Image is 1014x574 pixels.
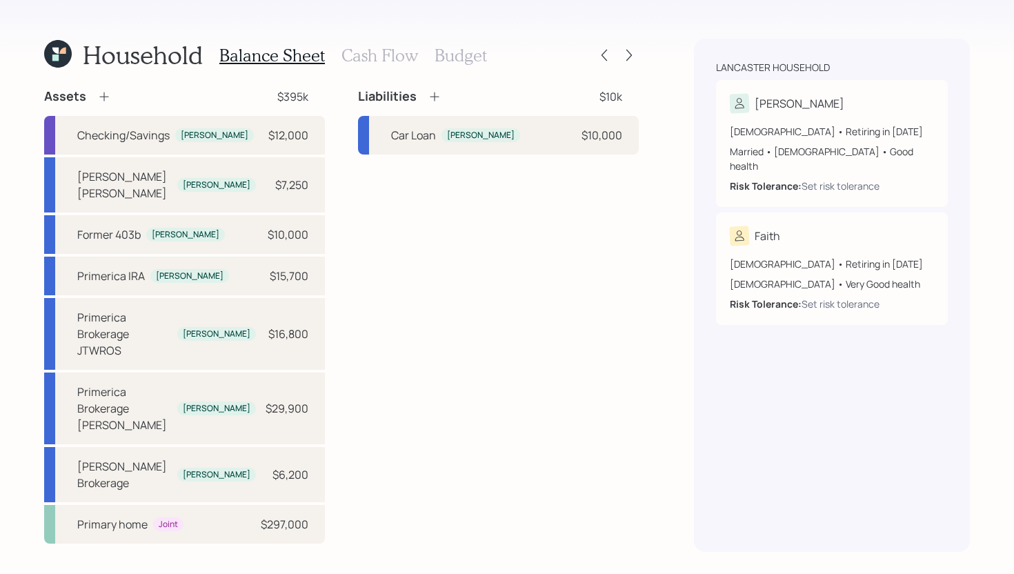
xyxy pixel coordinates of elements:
h1: Household [83,40,203,70]
h3: Budget [435,46,487,66]
div: $10,000 [268,226,308,243]
div: [PERSON_NAME] [755,95,844,112]
div: $10k [599,88,622,105]
div: [DEMOGRAPHIC_DATA] • Retiring in [DATE] [730,257,934,271]
div: Former 403b [77,226,141,243]
b: Risk Tolerance: [730,179,802,192]
div: Primary home [77,516,148,533]
div: [PERSON_NAME] Brokerage [77,458,172,491]
div: [PERSON_NAME] [PERSON_NAME] [77,168,172,201]
h4: Liabilities [358,89,417,104]
div: Set risk tolerance [802,297,879,311]
div: $297,000 [261,516,308,533]
div: Car Loan [391,127,436,143]
div: $6,200 [272,466,308,483]
div: [PERSON_NAME] [183,469,250,481]
div: [DEMOGRAPHIC_DATA] • Retiring in [DATE] [730,124,934,139]
div: [PERSON_NAME] [183,328,250,340]
h3: Cash Flow [341,46,418,66]
div: $15,700 [270,268,308,284]
div: [PERSON_NAME] [183,179,250,191]
div: $16,800 [268,326,308,342]
div: $395k [277,88,308,105]
div: Primerica Brokerage [PERSON_NAME] [77,384,172,433]
div: [PERSON_NAME] [183,403,250,415]
b: Risk Tolerance: [730,297,802,310]
div: [PERSON_NAME] [447,130,515,141]
div: Set risk tolerance [802,179,879,193]
div: Married • [DEMOGRAPHIC_DATA] • Good health [730,144,934,173]
div: Checking/Savings [77,127,170,143]
div: [PERSON_NAME] [156,270,223,282]
div: Lancaster household [716,61,830,75]
div: [PERSON_NAME] [152,229,219,241]
div: Faith [755,228,780,244]
div: Joint [159,519,178,531]
div: $10,000 [581,127,622,143]
h3: Balance Sheet [219,46,325,66]
div: $29,900 [266,400,308,417]
div: $7,250 [275,177,308,193]
div: Primerica IRA [77,268,145,284]
div: [DEMOGRAPHIC_DATA] • Very Good health [730,277,934,291]
h4: Assets [44,89,86,104]
div: $12,000 [268,127,308,143]
div: [PERSON_NAME] [181,130,248,141]
div: Primerica Brokerage JTWROS [77,309,172,359]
